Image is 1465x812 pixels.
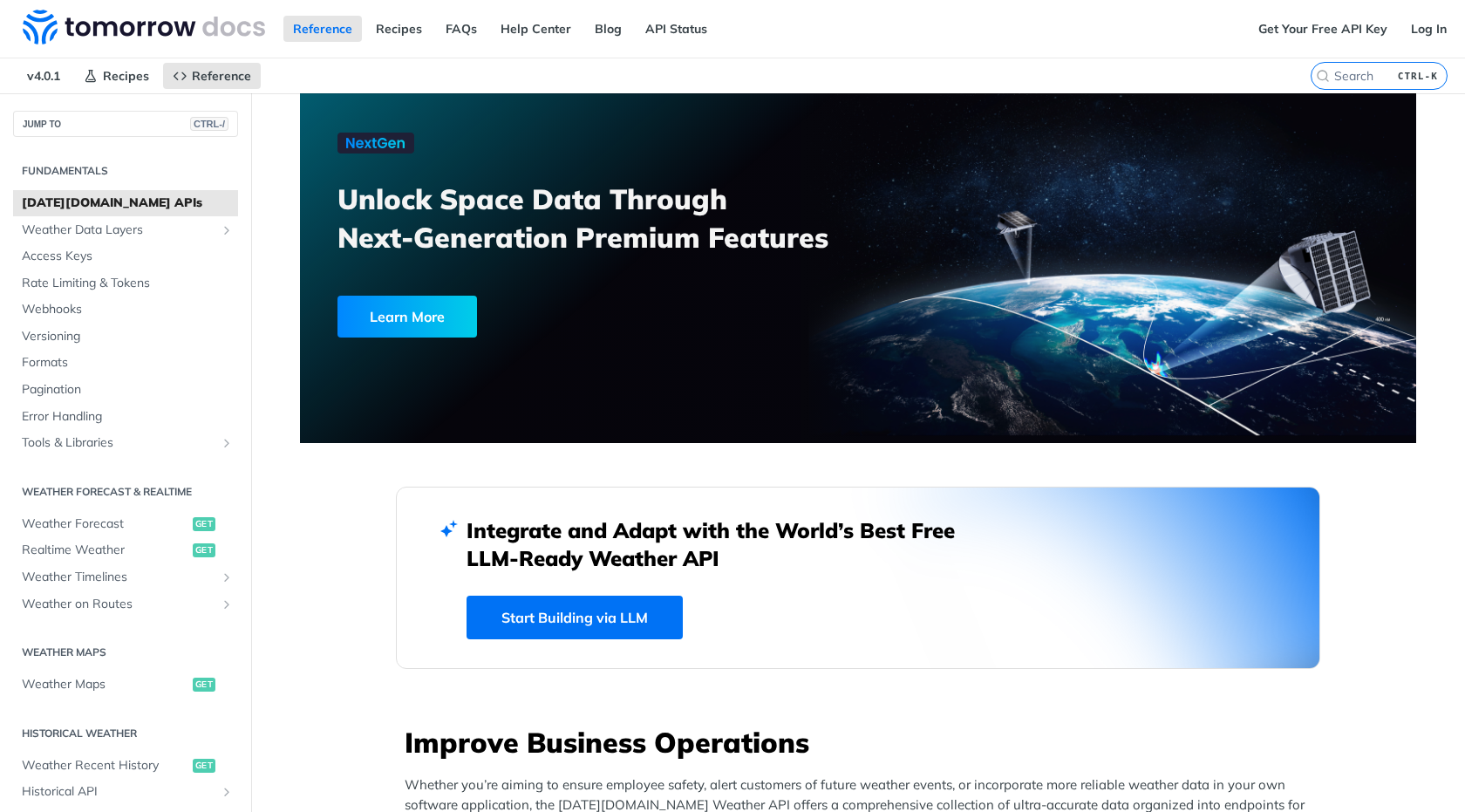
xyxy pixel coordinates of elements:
[366,16,432,42] a: Recipes
[337,180,877,256] h3: Unlock Space Data Through Next-Generation Premium Features
[13,270,238,297] a: Rate Limiting & Tokens
[13,377,238,403] a: Pagination
[467,516,981,572] h2: Integrate and Adapt with the World’s Best Free LLM-Ready Weather API
[337,296,477,338] div: Learn More
[220,785,234,799] button: Show subpages for Historical API
[13,297,238,323] a: Webhooks
[13,753,238,779] a: Weather Recent Historyget
[192,68,251,84] span: Reference
[17,63,70,89] span: v4.0.1
[22,248,234,265] span: Access Keys
[22,408,234,426] span: Error Handling
[13,324,238,350] a: Versioning
[283,16,362,42] a: Reference
[163,63,261,89] a: Reference
[22,194,234,212] span: [DATE][DOMAIN_NAME] APIs
[1401,16,1456,42] a: Log In
[13,243,238,270] a: Access Keys
[193,517,215,531] span: get
[22,222,215,239] span: Weather Data Layers
[13,163,238,179] h2: Fundamentals
[22,569,215,586] span: Weather Timelines
[22,542,188,559] span: Realtime Weather
[13,537,238,563] a: Realtime Weatherget
[467,596,683,639] a: Start Building via LLM
[13,217,238,243] a: Weather Data LayersShow subpages for Weather Data Layers
[13,350,238,376] a: Formats
[13,672,238,698] a: Weather Mapsget
[1316,69,1330,83] svg: Search
[193,543,215,557] span: get
[22,783,215,801] span: Historical API
[22,354,234,372] span: Formats
[13,511,238,537] a: Weather Forecastget
[13,404,238,430] a: Error Handling
[22,275,234,292] span: Rate Limiting & Tokens
[13,779,238,805] a: Historical APIShow subpages for Historical API
[22,596,215,613] span: Weather on Routes
[585,16,631,42] a: Blog
[22,434,215,452] span: Tools & Libraries
[74,63,159,89] a: Recipes
[13,564,238,590] a: Weather TimelinesShow subpages for Weather Timelines
[13,484,238,500] h2: Weather Forecast & realtime
[22,757,188,774] span: Weather Recent History
[22,515,188,533] span: Weather Forecast
[220,223,234,237] button: Show subpages for Weather Data Layers
[103,68,149,84] span: Recipes
[13,726,238,741] h2: Historical Weather
[1393,67,1442,85] kbd: CTRL-K
[193,678,215,692] span: get
[337,296,769,338] a: Learn More
[13,111,238,137] button: JUMP TOCTRL-/
[220,570,234,584] button: Show subpages for Weather Timelines
[22,301,234,318] span: Webhooks
[220,436,234,450] button: Show subpages for Tools & Libraries
[13,645,238,660] h2: Weather Maps
[636,16,717,42] a: API Status
[436,16,487,42] a: FAQs
[22,676,188,693] span: Weather Maps
[190,117,228,131] span: CTRL-/
[193,759,215,773] span: get
[23,10,265,44] img: Tomorrow.io Weather API Docs
[13,190,238,216] a: [DATE][DOMAIN_NAME] APIs
[491,16,581,42] a: Help Center
[22,328,234,345] span: Versioning
[22,381,234,399] span: Pagination
[337,133,414,154] img: NextGen
[220,597,234,611] button: Show subpages for Weather on Routes
[13,430,238,456] a: Tools & LibrariesShow subpages for Tools & Libraries
[13,591,238,618] a: Weather on RoutesShow subpages for Weather on Routes
[405,723,1320,761] h3: Improve Business Operations
[1249,16,1397,42] a: Get Your Free API Key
